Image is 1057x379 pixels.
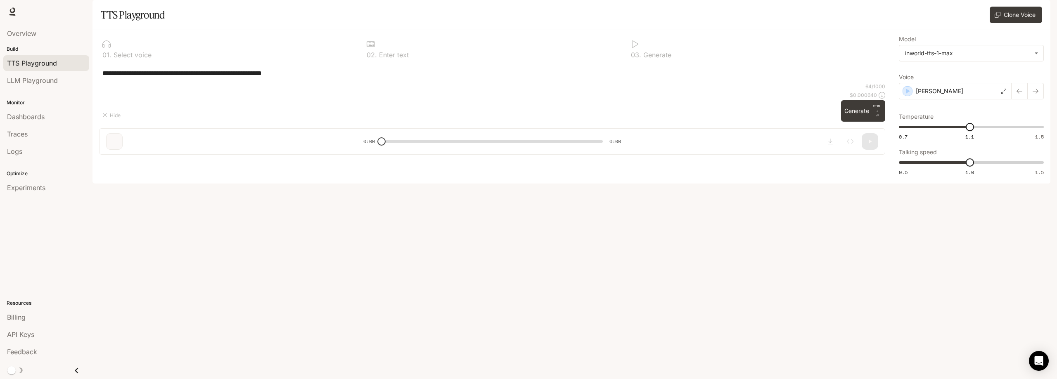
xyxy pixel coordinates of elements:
p: Generate [641,52,671,58]
p: 0 2 . [367,52,377,58]
p: Select voice [111,52,152,58]
div: Open Intercom Messenger [1029,351,1049,371]
span: 1.5 [1035,169,1044,176]
p: ⏎ [872,104,882,118]
div: inworld-tts-1-max [899,45,1043,61]
button: Clone Voice [990,7,1042,23]
button: GenerateCTRL +⏎ [841,100,885,122]
span: 0.5 [899,169,908,176]
p: Model [899,36,916,42]
p: 64 / 1000 [865,83,885,90]
p: [PERSON_NAME] [916,87,963,95]
p: CTRL + [872,104,882,113]
p: $ 0.000640 [850,92,877,99]
span: 1.0 [965,169,974,176]
span: 0.7 [899,133,908,140]
p: Talking speed [899,149,937,155]
p: Temperature [899,114,934,120]
span: 1.5 [1035,133,1044,140]
button: Hide [99,108,126,122]
span: 1.1 [965,133,974,140]
p: 0 3 . [631,52,641,58]
p: Voice [899,74,914,80]
p: Enter text [377,52,409,58]
div: inworld-tts-1-max [905,49,1030,57]
h1: TTS Playground [101,7,165,23]
p: 0 1 . [102,52,111,58]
